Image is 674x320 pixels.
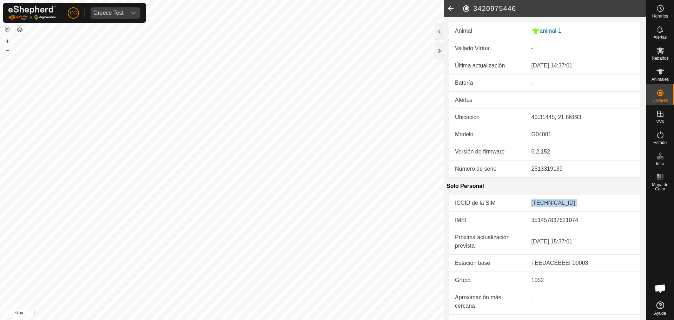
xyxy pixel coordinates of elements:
[449,143,526,160] td: Versión de firmware
[531,79,635,87] div: -
[449,126,526,143] td: Modelo
[526,229,640,254] td: [DATE] 15:37:01
[3,37,12,45] button: +
[449,289,526,314] td: Aproximación más cercana
[15,26,24,34] button: Capas del Mapa
[3,46,12,54] button: –
[654,311,666,315] span: Ayuda
[449,160,526,177] td: Número de serie
[449,229,526,254] td: Próxima actualización prevista
[646,299,674,318] a: Ayuda
[531,148,635,156] div: 6.2.152
[652,77,669,81] span: Animales
[654,35,667,39] span: Alertas
[449,40,526,57] td: Vallado Virtual
[531,130,635,139] div: G04081
[449,254,526,272] td: Estación base
[526,254,640,272] td: FEEDACEBEEF00003
[234,311,258,317] a: Contáctenos
[531,113,635,122] div: 40.31445, 21.86193
[656,119,664,124] span: VVs
[526,195,640,212] td: [TECHNICAL_ID]
[449,91,526,109] td: Alertas
[462,4,646,13] h2: 3420975446
[652,14,668,18] span: Horarios
[526,272,640,289] td: 1052
[648,183,672,191] span: Mapa de Calor
[449,272,526,289] td: Grupo
[93,10,124,16] div: Greece Test
[449,109,526,126] td: Ubicación
[531,61,635,70] div: [DATE] 14:37:01
[531,165,635,173] div: 2513319139
[449,211,526,229] td: IMEI
[449,195,526,212] td: ICCID de la SIM
[447,178,640,195] div: Solo Personal
[91,7,126,19] span: Greece Test
[654,141,667,145] span: Estado
[656,162,664,166] span: Infra
[650,278,671,299] div: Open chat
[652,98,668,103] span: Collares
[3,25,12,34] button: Restablecer Mapa
[449,57,526,74] td: Última actualización
[526,211,640,229] td: 351457837621074
[449,74,526,91] td: Batería
[526,289,640,314] td: -
[531,45,533,51] app-display-virtual-paddock-transition: -
[449,22,526,40] td: Animal
[186,311,226,317] a: Política de Privacidad
[126,7,140,19] div: dropdown trigger
[8,6,56,20] img: Logo Gallagher
[652,56,668,60] span: Rebaños
[70,9,77,17] span: CC
[531,27,635,35] div: animal-1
